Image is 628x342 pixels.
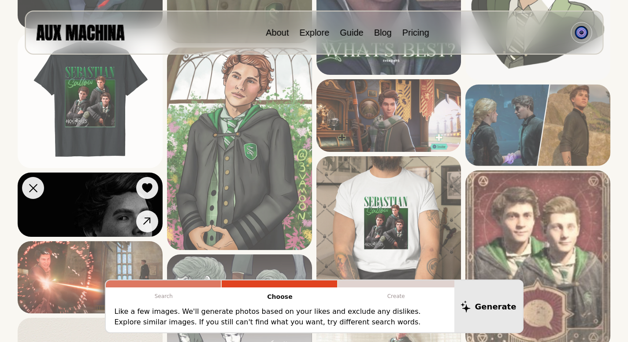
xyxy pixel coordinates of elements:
[167,48,312,250] img: Search result
[338,287,454,305] p: Create
[222,287,338,306] p: Choose
[115,306,446,327] p: Like a few images. We'll generate photos based on your likes and exclude any dislikes. Explore si...
[266,28,289,37] a: About
[18,241,163,313] img: Search result
[106,287,222,305] p: Search
[316,79,461,151] img: Search result
[454,280,523,332] button: Generate
[402,28,429,37] a: Pricing
[465,85,610,166] img: Search result
[374,28,392,37] a: Blog
[316,156,461,301] img: Search result
[18,33,163,168] img: Search result
[299,28,329,37] a: Explore
[36,25,124,40] img: AUX MACHINA
[18,173,163,236] img: Search result
[340,28,363,37] a: Guide
[575,26,588,39] img: Avatar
